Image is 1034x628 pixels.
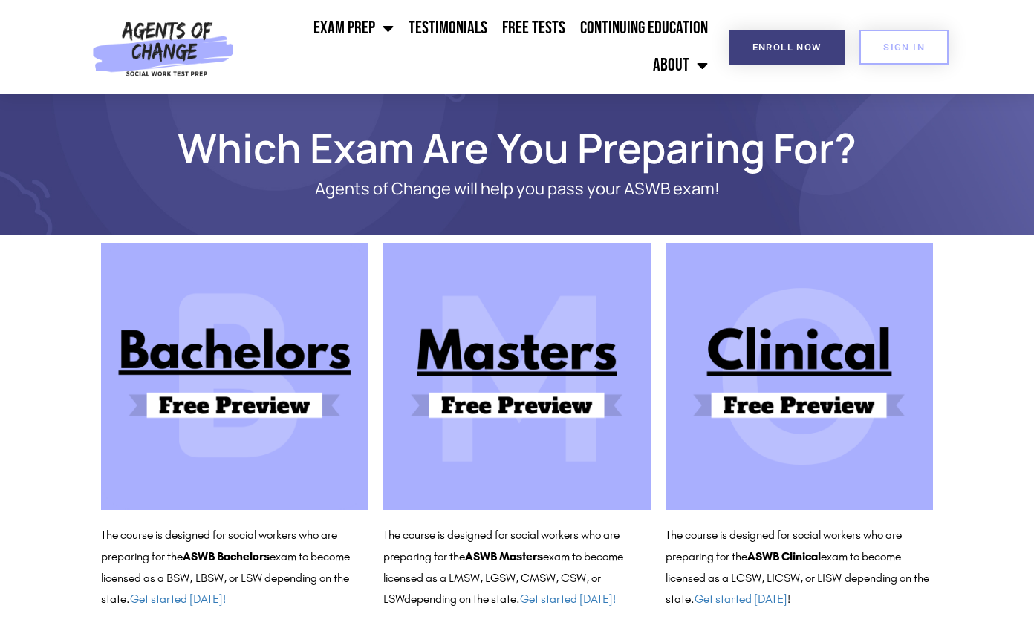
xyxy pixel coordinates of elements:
span: SIGN IN [883,42,925,52]
p: Agents of Change will help you pass your ASWB exam! [153,180,881,198]
a: About [646,47,715,84]
nav: Menu [241,10,715,84]
span: . ! [691,592,790,606]
p: The course is designed for social workers who are preparing for the exam to become licensed as a ... [666,525,933,610]
a: Free Tests [495,10,573,47]
p: The course is designed for social workers who are preparing for the exam to become licensed as a ... [101,525,368,610]
a: Testimonials [401,10,495,47]
a: Get started [DATE] [695,592,787,606]
h1: Which Exam Are You Preparing For? [94,131,940,165]
b: ASWB Clinical [747,549,821,563]
a: Enroll Now [729,30,845,65]
p: The course is designed for social workers who are preparing for the exam to become licensed as a ... [383,525,651,610]
a: Get started [DATE]! [130,592,226,606]
b: ASWB Bachelors [183,549,270,563]
b: ASWB Masters [465,549,543,563]
span: Enroll Now [752,42,822,52]
a: Continuing Education [573,10,715,47]
a: Exam Prep [306,10,401,47]
a: SIGN IN [859,30,949,65]
a: Get started [DATE]! [520,592,616,606]
span: depending on the state. [404,592,616,606]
